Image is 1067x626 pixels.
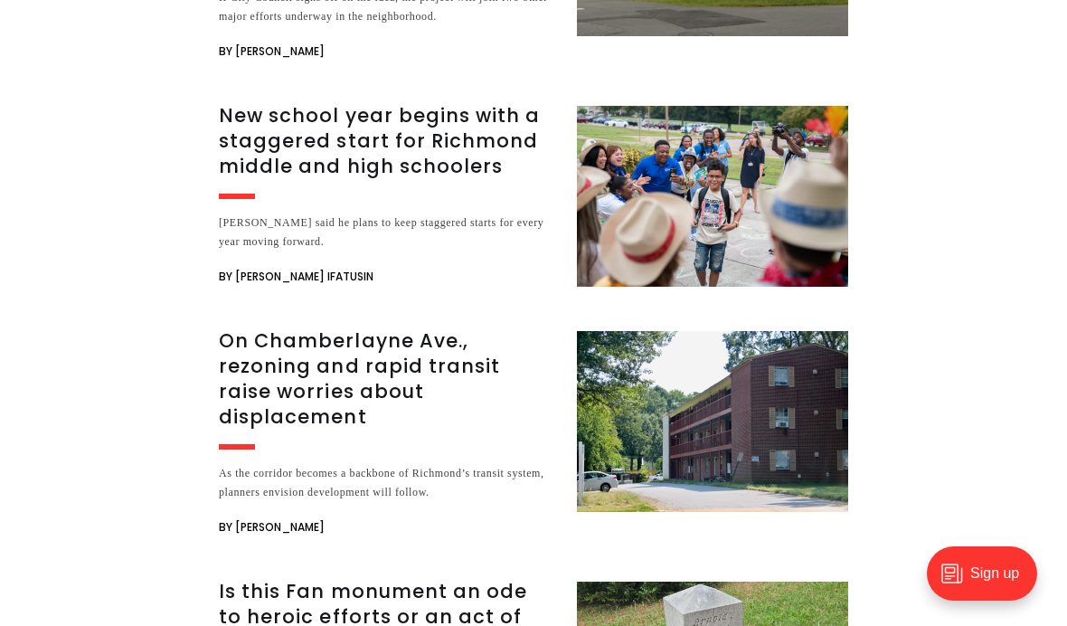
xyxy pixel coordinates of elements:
span: By [PERSON_NAME] Ifatusin [219,266,373,288]
img: On Chamberlayne Ave., rezoning and rapid transit raise worries about displacement [577,331,848,512]
a: On Chamberlayne Ave., rezoning and rapid transit raise worries about displacement As the corridor... [219,331,848,538]
span: By [PERSON_NAME] [219,517,325,538]
div: As the corridor becomes a backbone of Richmond’s transit system, planners envision development wi... [219,464,555,502]
h3: On Chamberlayne Ave., rezoning and rapid transit raise worries about displacement [219,328,555,430]
span: By [PERSON_NAME] [219,41,325,62]
a: New school year begins with a staggered start for Richmond middle and high schoolers [PERSON_NAME... [219,106,848,288]
iframe: portal-trigger [911,537,1067,626]
img: New school year begins with a staggered start for Richmond middle and high schoolers [577,106,848,287]
h3: New school year begins with a staggered start for Richmond middle and high schoolers [219,103,555,179]
div: [PERSON_NAME] said he plans to keep staggered starts for every year moving forward. [219,213,555,251]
